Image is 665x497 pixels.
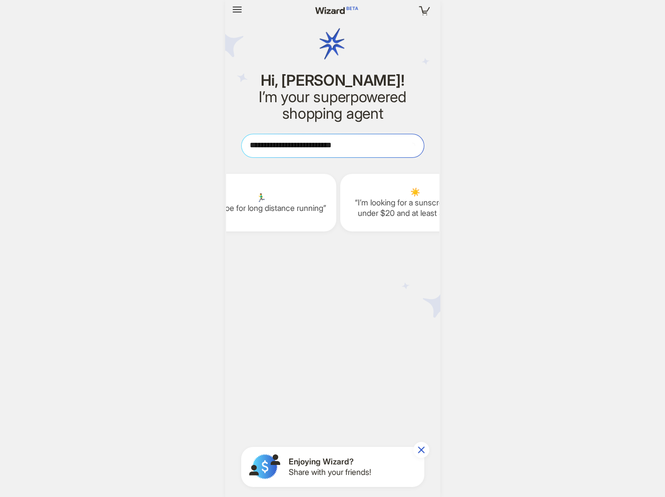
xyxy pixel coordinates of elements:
span: Share with your friends! [289,467,371,477]
span: Enjoying Wizard? [289,456,371,467]
span: 🏃‍♂️ [194,192,328,203]
div: 🏃‍♂️Best shoe for long distance running [186,174,336,231]
img: wizard logo [302,4,363,84]
div: ☀️I’m looking for a sunscreen that is under $20 and at least SPF 50+ [340,174,490,231]
q: I’m looking for a sunscreen that is under $20 and at least SPF 50+ [348,197,482,218]
q: Best shoe for long distance running [194,203,328,213]
h1: Hi, [PERSON_NAME]! [241,72,424,89]
button: Enjoying Wizard?Share with your friends! [241,447,424,487]
h2: I’m your superpowered shopping agent [241,89,424,122]
span: ☀️ [348,187,482,197]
